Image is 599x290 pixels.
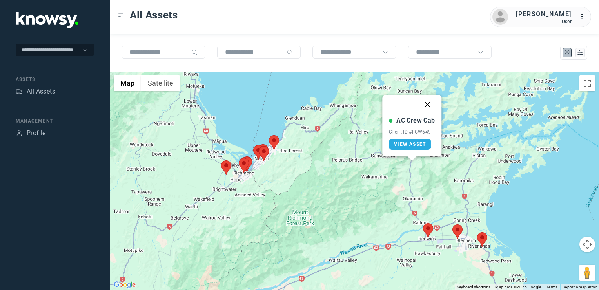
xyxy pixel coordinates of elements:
[546,285,558,289] a: Terms (opens in new tab)
[418,95,437,114] button: Close
[563,285,597,289] a: Report a map error
[118,12,123,18] div: Toggle Menu
[16,130,23,137] div: Profile
[27,128,46,138] div: Profile
[16,12,78,28] img: Application Logo
[389,139,431,150] a: View Asset
[16,87,55,96] a: AssetsAll Assets
[16,88,23,95] div: Assets
[564,49,571,56] div: Map
[287,49,293,55] div: Search
[16,117,94,125] div: Management
[112,280,138,290] img: Google
[114,75,141,91] button: Show street map
[579,75,595,91] button: Toggle fullscreen view
[579,265,595,281] button: Drag Pegman onto the map to open Street View
[27,87,55,96] div: All Assets
[191,49,198,55] div: Search
[577,49,584,56] div: List
[141,75,180,91] button: Show satellite imagery
[579,237,595,252] button: Map camera controls
[516,9,572,19] div: [PERSON_NAME]
[112,280,138,290] a: Open this area in Google Maps (opens a new window)
[457,284,490,290] button: Keyboard shortcuts
[579,12,589,22] div: :
[580,13,588,19] tspan: ...
[16,128,46,138] a: ProfileProfile
[495,285,541,289] span: Map data ©2025 Google
[396,116,435,125] div: AC Crew Cab
[16,76,94,83] div: Assets
[389,129,435,135] div: Client ID #FGW649
[130,8,178,22] span: All Assets
[516,19,572,24] div: User
[579,12,589,21] div: :
[394,141,426,147] span: View Asset
[492,9,508,25] img: avatar.png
